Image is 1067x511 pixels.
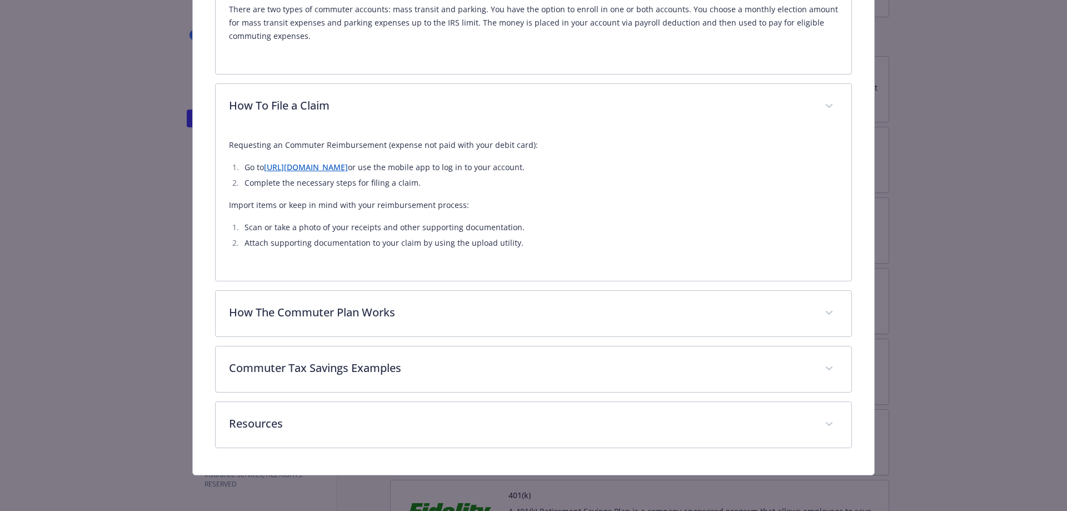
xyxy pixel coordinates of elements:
[241,176,839,190] li: Complete the necessary steps for filing a claim.
[216,84,852,130] div: How To File a Claim
[229,97,812,114] p: How To File a Claim
[216,130,852,281] div: How To File a Claim
[241,221,839,234] li: Scan or take a photo of your receipts and other supporting documentation.
[216,402,852,448] div: Resources
[241,236,839,250] li: Attach supporting documentation to your claim by using the upload utility.
[216,291,852,336] div: How The Commuter Plan Works
[229,304,812,321] p: How The Commuter Plan Works
[229,199,839,212] p: Import items or keep in mind with your reimbursement process:
[216,346,852,392] div: Commuter Tax Savings Examples
[264,162,348,172] a: [URL][DOMAIN_NAME]
[229,3,839,43] p: There are two types of commuter accounts: mass transit and parking. You have the option to enroll...
[229,360,812,376] p: Commuter Tax Savings Examples
[229,415,812,432] p: Resources
[241,161,839,174] li: Go to or use the mobile app to log in to your account.
[229,138,839,152] p: Requesting an Commuter Reimbursement (expense not paid with your debit card):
